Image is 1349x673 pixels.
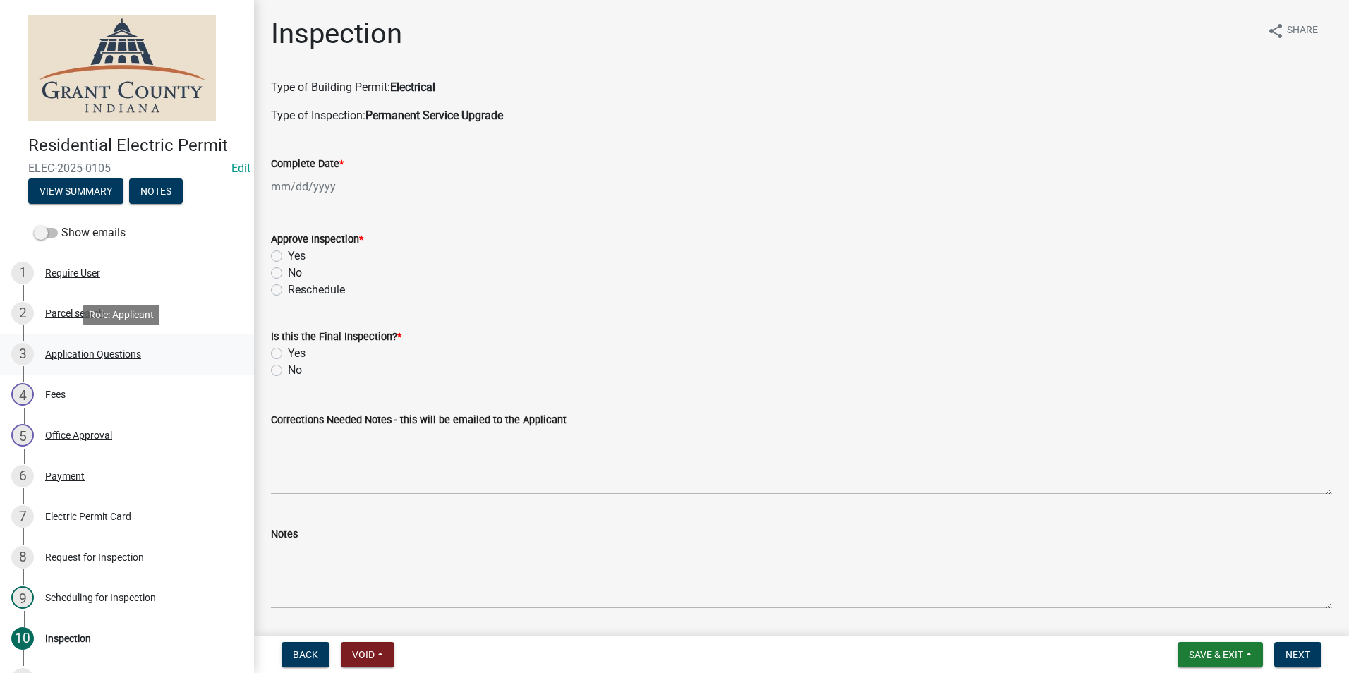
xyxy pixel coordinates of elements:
button: Save & Exit [1178,642,1263,667]
div: 7 [11,505,34,528]
div: Fees [45,389,66,399]
p: Type of Building Permit: [271,79,1332,96]
a: Edit [231,162,250,175]
label: Reschedule [288,281,345,298]
label: Yes [288,248,306,265]
strong: Electrical [390,80,435,94]
button: Void [341,642,394,667]
img: Grant County, Indiana [28,15,216,121]
span: Save & Exit [1189,649,1243,660]
div: Scheduling for Inspection [45,593,156,602]
label: Notes [271,530,298,540]
input: mm/dd/yyyy [271,172,400,201]
wm-modal-confirm: Notes [129,186,183,198]
button: View Summary [28,178,123,204]
div: Office Approval [45,430,112,440]
span: ELEC-2025-0105 [28,162,226,175]
div: 3 [11,343,34,365]
label: Approve Inspection [271,235,363,245]
h4: Residential Electric Permit [28,135,243,156]
div: Require User [45,268,100,278]
div: 8 [11,546,34,569]
span: Back [293,649,318,660]
div: Request for Inspection [45,552,144,562]
label: Show emails [34,224,126,241]
div: 1 [11,262,34,284]
div: Application Questions [45,349,141,359]
label: Complete Date [271,159,344,169]
div: Parcel search [45,308,104,318]
button: shareShare [1256,17,1329,44]
div: Role: Applicant [83,305,159,325]
button: Next [1274,642,1321,667]
wm-modal-confirm: Summary [28,186,123,198]
i: share [1267,23,1284,40]
span: Void [352,649,375,660]
label: Yes [288,345,306,362]
button: Notes [129,178,183,204]
span: Next [1286,649,1310,660]
div: Inspection [45,633,91,643]
label: No [288,362,302,379]
div: 9 [11,586,34,609]
label: No [288,265,302,281]
div: 4 [11,383,34,406]
div: Electric Permit Card [45,511,131,521]
wm-modal-confirm: Edit Application Number [231,162,250,175]
span: Share [1287,23,1318,40]
div: 6 [11,465,34,487]
div: 2 [11,302,34,325]
label: Is this the Final Inspection? [271,332,401,342]
h1: Inspection [271,17,402,51]
label: Corrections Needed Notes - this will be emailed to the Applicant [271,416,567,425]
p: Type of Inspection: [271,107,1332,124]
div: 5 [11,424,34,447]
strong: Permanent Service Upgrade [365,109,503,122]
div: 10 [11,627,34,650]
div: Payment [45,471,85,481]
button: Back [282,642,329,667]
